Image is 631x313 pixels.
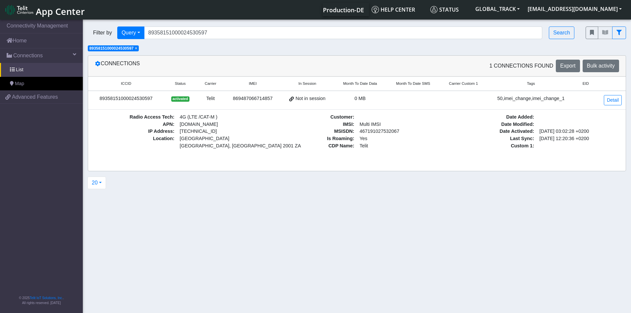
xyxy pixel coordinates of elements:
[583,60,619,72] button: Bulk activity
[200,95,220,102] div: Telit
[537,135,622,142] span: [DATE] 12:20:36 +0200
[121,81,131,86] span: ICCID
[583,81,589,86] span: EID
[30,296,63,300] a: Telit IoT Solutions, Inc.
[354,96,366,101] span: 0 MB
[272,142,357,150] span: CDP Name :
[604,95,622,105] a: Detail
[87,177,106,189] button: 20
[452,128,537,135] span: Date Activated :
[15,80,24,87] span: Map
[177,121,262,128] span: [DOMAIN_NAME]
[471,3,524,15] button: GLOBAL_TRACK
[117,26,144,39] button: Query
[92,114,177,121] span: Radio Access Tech :
[272,114,357,121] span: Customer :
[249,81,257,86] span: IMEI
[180,135,260,142] span: [GEOGRAPHIC_DATA]
[452,142,537,150] span: Custom 1 :
[92,121,177,128] span: APN :
[430,6,438,13] img: status.svg
[452,114,537,121] span: Date Added :
[135,46,137,51] span: ×
[16,66,23,74] span: List
[343,81,377,86] span: Month To Date Data
[89,46,133,51] span: 89358151000024530597
[549,26,574,39] button: Search
[5,5,33,15] img: logo-telit-cinterion-gw-new.png
[430,6,459,13] span: Status
[527,81,535,86] span: Tags
[537,128,622,135] span: [DATE] 03:02:28 +0200
[180,142,260,150] span: [GEOGRAPHIC_DATA], [GEOGRAPHIC_DATA] 2001 ZA
[90,60,357,72] div: Connections
[229,95,277,102] div: 869487066714857
[92,95,160,102] div: 89358151000024530597
[357,121,442,128] span: Multi IMSI
[171,96,189,102] span: activated
[357,128,442,135] span: 467191027532067
[372,6,415,13] span: Help center
[489,62,553,70] span: 1 Connections found
[36,5,85,18] span: App Center
[135,46,137,50] button: Close
[272,128,357,135] span: MSISDN :
[92,135,177,149] span: Location :
[177,114,262,121] span: 4G (LTE /CAT-M )
[295,95,325,102] span: Not in session
[298,81,316,86] span: In Session
[560,63,575,69] span: Export
[452,121,537,128] span: Date Modified :
[491,95,571,102] div: 50,imei_change,imei_change_1
[369,3,428,16] a: Help center
[12,93,58,101] span: Advanced Features
[272,135,357,142] span: Is Roaming :
[92,128,177,135] span: IP Address :
[144,26,543,39] input: Search...
[449,81,478,86] span: Carrier Custom 1
[180,129,217,134] span: [TECHNICAL_ID]
[372,6,379,13] img: knowledge.svg
[272,121,357,128] span: IMSI :
[586,26,626,39] div: fitlers menu
[396,81,430,86] span: Month To Date SMS
[357,142,442,150] span: Telit
[175,81,186,86] span: Status
[323,6,364,14] span: Production-DE
[5,3,84,17] a: App Center
[88,29,117,37] span: Filter by
[323,3,364,16] a: Your current platform instance
[13,52,43,60] span: Connections
[524,3,626,15] button: [EMAIL_ADDRESS][DOMAIN_NAME]
[556,60,580,72] button: Export
[205,81,216,86] span: Carrier
[452,135,537,142] span: Last Sync :
[360,136,367,141] span: Yes
[587,63,615,69] span: Bulk activity
[428,3,471,16] a: Status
